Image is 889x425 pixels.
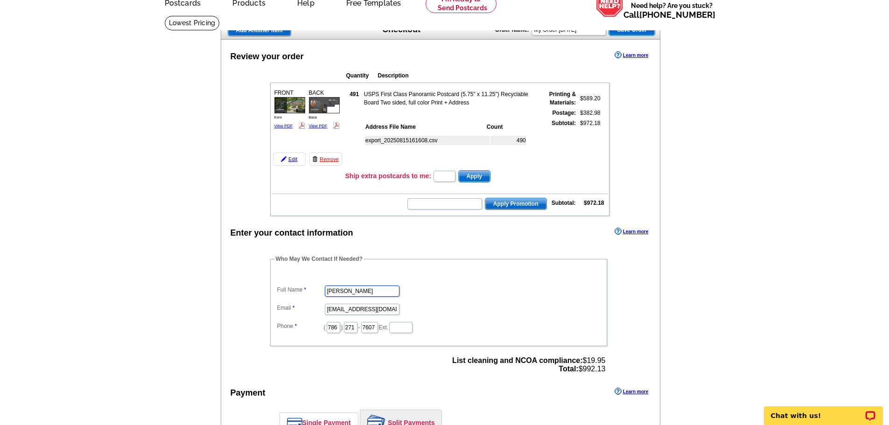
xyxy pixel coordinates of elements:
[549,91,576,106] strong: Printing & Materials:
[274,115,282,119] span: front
[490,136,526,145] td: 490
[309,124,328,128] a: View PDF
[312,156,318,162] img: trashcan-icon.gif
[615,51,648,59] a: Learn more
[577,108,601,118] td: $382.98
[615,228,648,235] a: Learn more
[277,304,324,312] label: Email
[485,198,547,210] button: Apply Promotion
[231,227,353,239] div: Enter your contact information
[346,71,377,80] th: Quantity
[281,156,287,162] img: pencil-icon.gif
[273,87,307,132] div: FRONT
[758,396,889,425] iframe: LiveChat chat widget
[231,387,266,399] div: Payment
[459,171,490,182] span: Apply
[277,322,324,330] label: Phone
[486,122,526,132] th: Count
[364,90,539,107] td: USPS First Class Panoramic Postcard (5.75" x 11.25") Recyclable Board Two sided, full color Print...
[298,122,305,129] img: pdf_logo.png
[365,122,485,132] th: Address File Name
[350,91,359,98] strong: 491
[559,365,578,373] strong: Total:
[228,25,291,36] span: Add Another Item
[274,124,293,128] a: View PDF
[333,122,340,129] img: pdf_logo.png
[452,356,582,364] strong: List cleaning and NCOA compliance:
[458,170,490,182] button: Apply
[309,153,342,166] a: Remove
[615,388,648,395] a: Learn more
[309,97,340,113] img: small-thumb.jpg
[552,120,576,126] strong: Subtotal:
[639,10,715,20] a: [PHONE_NUMBER]
[552,110,576,116] strong: Postage:
[577,118,601,167] td: $972.18
[552,200,576,206] strong: Subtotal:
[577,90,601,107] td: $589.20
[274,97,305,113] img: small-thumb.jpg
[273,153,306,166] a: Edit
[584,200,604,206] strong: $972.18
[277,286,324,294] label: Full Name
[228,24,291,36] a: Add Another Item
[485,198,546,209] span: Apply Promotion
[309,115,317,119] span: Back
[231,50,304,63] div: Review your order
[623,10,715,20] span: Call
[275,255,364,263] legend: Who May We Contact If Needed?
[275,320,602,334] dd: ( ) - Ext.
[378,71,548,80] th: Description
[308,87,341,132] div: BACK
[452,356,605,373] span: $19.95 $992.13
[345,172,431,180] h3: Ship extra postcards to me:
[365,136,490,145] td: export_20250815161608.csv
[623,1,720,20] span: Need help? Are you stuck?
